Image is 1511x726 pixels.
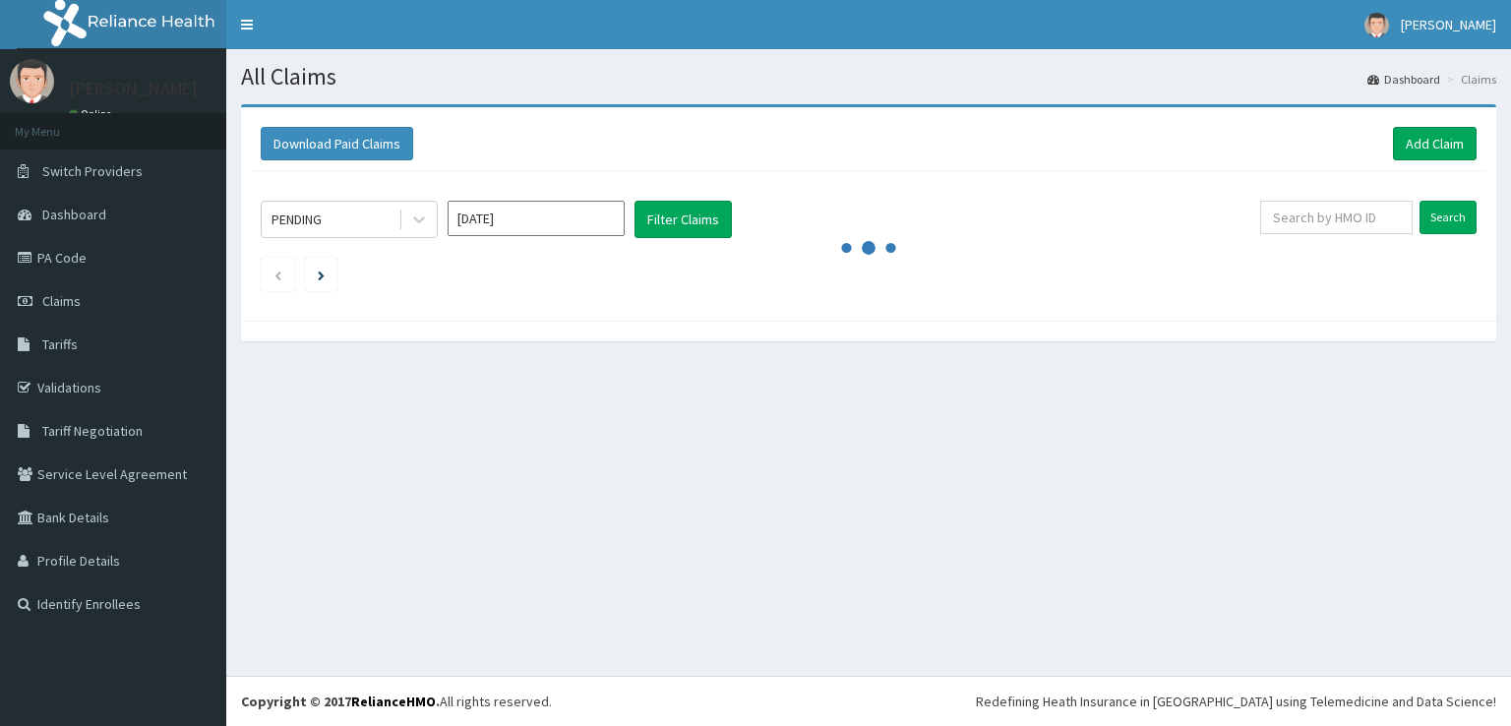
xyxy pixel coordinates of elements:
input: Search by HMO ID [1260,201,1413,234]
a: Previous page [273,266,282,283]
span: Tariff Negotiation [42,422,143,440]
span: Claims [42,292,81,310]
li: Claims [1442,71,1496,88]
span: Switch Providers [42,162,143,180]
a: Next page [318,266,325,283]
a: Dashboard [1367,71,1440,88]
button: Download Paid Claims [261,127,413,160]
span: [PERSON_NAME] [1401,16,1496,33]
a: RelianceHMO [351,693,436,710]
button: Filter Claims [635,201,732,238]
a: Add Claim [1393,127,1477,160]
strong: Copyright © 2017 . [241,693,440,710]
img: User Image [10,59,54,103]
input: Select Month and Year [448,201,625,236]
div: Redefining Heath Insurance in [GEOGRAPHIC_DATA] using Telemedicine and Data Science! [976,692,1496,711]
svg: audio-loading [839,218,898,277]
img: User Image [1364,13,1389,37]
footer: All rights reserved. [226,676,1511,726]
span: Dashboard [42,206,106,223]
p: [PERSON_NAME] [69,80,198,97]
a: Online [69,107,116,121]
span: Tariffs [42,335,78,353]
h1: All Claims [241,64,1496,90]
div: PENDING [272,210,322,229]
input: Search [1420,201,1477,234]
